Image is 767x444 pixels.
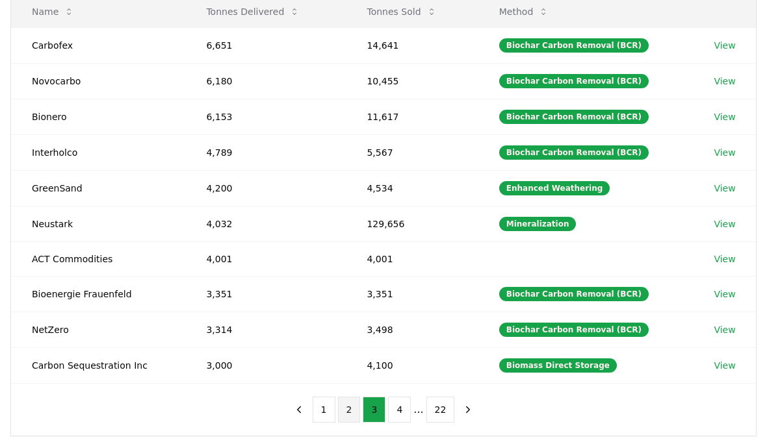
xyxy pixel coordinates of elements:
div: Biomass Direct Storage [499,358,617,373]
td: 3,314 [185,312,346,347]
td: 6,180 [185,63,346,99]
button: previous page [288,397,310,423]
td: Novocarbo [11,63,185,99]
td: 3,351 [185,276,346,312]
div: Biochar Carbon Removal (BCR) [499,38,649,53]
a: View [714,359,735,372]
div: Biochar Carbon Removal (BCR) [499,74,649,88]
td: 4,534 [346,170,478,206]
button: 4 [388,397,411,423]
a: View [714,75,735,88]
td: 4,001 [346,241,478,276]
button: 22 [426,397,455,423]
td: 3,498 [346,312,478,347]
td: Interholco [11,134,185,170]
a: View [714,253,735,265]
li: ... [413,402,423,417]
td: 6,153 [185,99,346,134]
td: Carbon Sequestration Inc [11,347,185,383]
button: 3 [363,397,385,423]
a: View [714,110,735,123]
td: 3,000 [185,347,346,383]
td: 5,567 [346,134,478,170]
td: 4,200 [185,170,346,206]
td: 6,651 [185,27,346,63]
div: Biochar Carbon Removal (BCR) [499,145,649,160]
button: next page [457,397,479,423]
td: 4,032 [185,206,346,241]
td: Bionero [11,99,185,134]
td: 3,351 [346,276,478,312]
td: NetZero [11,312,185,347]
a: View [714,182,735,195]
td: 4,001 [185,241,346,276]
td: GreenSand [11,170,185,206]
a: View [714,146,735,159]
td: 11,617 [346,99,478,134]
a: View [714,323,735,336]
div: Mineralization [499,217,577,231]
td: Carbofex [11,27,185,63]
div: Biochar Carbon Removal (BCR) [499,110,649,124]
td: 129,656 [346,206,478,241]
td: 4,789 [185,134,346,170]
a: View [714,39,735,52]
button: 1 [313,397,335,423]
a: View [714,288,735,301]
a: View [714,217,735,230]
td: 14,641 [346,27,478,63]
button: 2 [338,397,361,423]
div: Enhanced Weathering [499,181,610,195]
td: 10,455 [346,63,478,99]
td: Bioenergie Frauenfeld [11,276,185,312]
td: 4,100 [346,347,478,383]
div: Biochar Carbon Removal (BCR) [499,323,649,337]
td: ACT Commodities [11,241,185,276]
td: Neustark [11,206,185,241]
div: Biochar Carbon Removal (BCR) [499,287,649,301]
